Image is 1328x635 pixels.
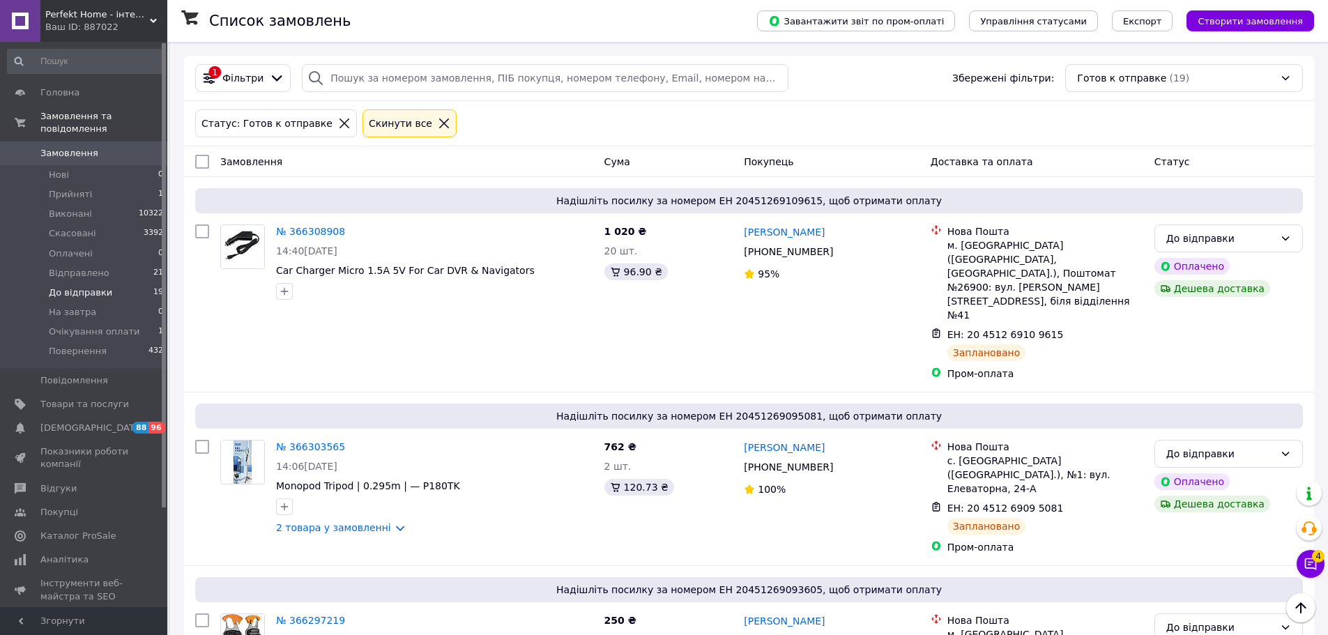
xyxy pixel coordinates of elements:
span: 88 [132,422,148,434]
div: До відправки [1166,446,1274,461]
span: 2 шт. [604,461,632,472]
span: Повернення [49,345,107,358]
span: Нові [49,169,69,181]
span: ЕН: 20 4512 6909 5081 [947,503,1064,514]
span: 432 [148,345,163,358]
span: Створити замовлення [1198,16,1303,26]
a: Фото товару [220,440,265,484]
span: Готов к отправке [1077,71,1166,85]
span: 1 [158,188,163,201]
span: Надішліть посилку за номером ЕН 20451269093605, щоб отримати оплату [201,583,1297,597]
span: Замовлення та повідомлення [40,110,167,135]
span: Товари та послуги [40,398,129,411]
div: Пром-оплата [947,540,1143,554]
span: Замовлення [220,156,282,167]
span: Збережені фільтри: [952,71,1054,85]
span: 250 ₴ [604,615,636,626]
span: 19 [153,286,163,299]
span: Оплачені [49,247,93,260]
span: ЕН: 20 4512 6910 9615 [947,329,1064,340]
div: Нова Пошта [947,224,1143,238]
div: 120.73 ₴ [604,479,674,496]
div: Оплачено [1154,258,1230,275]
div: Заплановано [947,344,1026,361]
span: 762 ₴ [604,441,636,452]
div: [PHONE_NUMBER] [741,457,836,477]
input: Пошук [7,49,165,74]
span: Показники роботи компанії [40,445,129,470]
span: На завтра [49,306,96,319]
button: Наверх [1286,593,1315,622]
span: Доставка та оплата [931,156,1033,167]
div: [PHONE_NUMBER] [741,242,836,261]
span: Повідомлення [40,374,108,387]
input: Пошук за номером замовлення, ПІБ покупця, номером телефону, Email, номером накладної [302,64,788,92]
div: с. [GEOGRAPHIC_DATA] ([GEOGRAPHIC_DATA].), №1: вул. Елеваторна, 24-А [947,454,1143,496]
div: 96.90 ₴ [604,263,668,280]
div: Оплачено [1154,473,1230,490]
span: 0 [158,247,163,260]
span: Прийняті [49,188,92,201]
div: Заплановано [947,518,1026,535]
span: 10322 [139,208,163,220]
button: Створити замовлення [1186,10,1314,31]
a: [PERSON_NAME] [744,441,825,454]
span: До відправки [49,286,112,299]
a: 2 товара у замовленні [276,522,391,533]
span: Очікування оплати [49,326,139,338]
span: Управління статусами [980,16,1087,26]
span: 1 [158,326,163,338]
div: Пром-оплата [947,367,1143,381]
span: [DEMOGRAPHIC_DATA] [40,422,144,434]
a: № 366308908 [276,226,345,237]
span: 21 [153,267,163,280]
div: Cкинути все [366,116,435,131]
span: Статус [1154,156,1190,167]
span: Покупці [40,506,78,519]
a: Фото товару [220,224,265,269]
div: Ваш ID: 887022 [45,21,167,33]
span: 4 [1312,550,1325,563]
div: Дешева доставка [1154,280,1270,297]
div: м. [GEOGRAPHIC_DATA] ([GEOGRAPHIC_DATA], [GEOGRAPHIC_DATA].), Поштомат №26900: вул. [PERSON_NAME]... [947,238,1143,322]
div: До відправки [1166,620,1274,635]
span: 0 [158,169,163,181]
a: Car Charger Micro 1.5A 5V For Car DVR & Navigators [276,265,535,276]
div: Дешева доставка [1154,496,1270,512]
span: Експорт [1123,16,1162,26]
span: Виконані [49,208,92,220]
span: (19) [1169,72,1189,84]
span: Покупець [744,156,793,167]
button: Управління статусами [969,10,1098,31]
button: Експорт [1112,10,1173,31]
span: Інструменти веб-майстра та SEO [40,577,129,602]
span: Аналітика [40,553,89,566]
button: Завантажити звіт по пром-оплаті [757,10,955,31]
button: Чат з покупцем4 [1297,550,1325,578]
span: Надішліть посилку за номером ЕН 20451269095081, щоб отримати оплату [201,409,1297,423]
span: Фільтри [222,71,264,85]
a: № 366303565 [276,441,345,452]
span: Скасовані [49,227,96,240]
span: 0 [158,306,163,319]
span: Замовлення [40,147,98,160]
span: 14:40[DATE] [276,245,337,257]
span: 1 020 ₴ [604,226,647,237]
span: 96 [148,422,165,434]
span: 95% [758,268,779,280]
a: [PERSON_NAME] [744,225,825,239]
div: Нова Пошта [947,613,1143,627]
img: Фото товару [221,225,264,268]
a: [PERSON_NAME] [744,614,825,628]
span: 14:06[DATE] [276,461,337,472]
div: До відправки [1166,231,1274,246]
span: Perfekt Home - інтернет магазин [45,8,150,21]
div: Статус: Готов к отправке [199,116,335,131]
a: № 366297219 [276,615,345,626]
span: 20 шт. [604,245,638,257]
span: Відгуки [40,482,77,495]
a: Monopod Tripod | 0.295m | — P180TK [276,480,460,491]
span: Завантажити звіт по пром-оплаті [768,15,944,27]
